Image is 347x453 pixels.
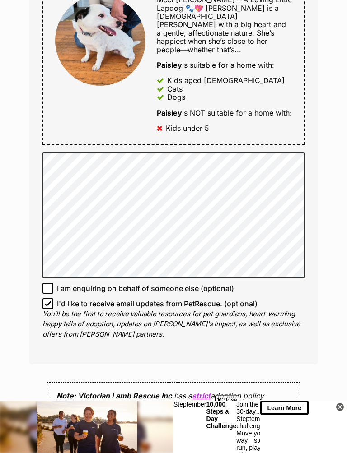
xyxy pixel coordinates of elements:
[157,109,182,118] strong: Paisley
[56,392,174,401] strong: Note: Victorian Lamb Rescue Inc.
[166,125,209,133] div: Kids under 5
[157,61,292,69] div: is suitable for a home with:
[167,77,285,85] div: Kids aged [DEMOGRAPHIC_DATA]
[157,109,292,117] div: is NOT suitable for a home with:
[42,310,305,340] p: You'll be the first to receive valuable resources for pet guardians, heart-warming happy tails of...
[192,392,211,401] a: strict
[157,61,182,70] strong: Paisley
[57,283,234,294] span: I am enquiring on behalf of someone else (optional)
[167,93,185,102] div: Dogs
[57,299,258,310] span: I'd like to receive email updates from PetRescue. (optional)
[167,85,183,93] div: Cats
[157,4,286,55] span: [PERSON_NAME] is a [DEMOGRAPHIC_DATA] [PERSON_NAME] with a big heart and a gentle, affectionate n...
[215,395,239,404] span: Close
